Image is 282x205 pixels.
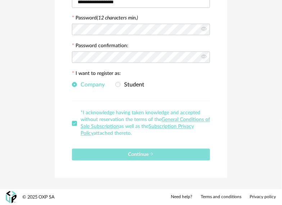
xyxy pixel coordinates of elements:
a: Subscription Privacy Policy [81,124,194,136]
a: Need help? [171,195,192,200]
label: Password confirmation: [72,43,128,50]
a: General Conditions of Sale Subscription [81,117,210,129]
span: Student [120,82,144,88]
a: Terms and conditions [201,195,241,200]
span: Continue [128,152,154,157]
span: Company [77,82,105,88]
img: OXP [6,191,17,204]
label: Password [76,15,138,21]
button: Continue [72,149,210,161]
label: I want to register as: [72,71,121,77]
a: Privacy policy [250,195,276,200]
i: (12 characters min.) [97,15,138,21]
div: © 2025 OXP SA [22,195,55,201]
span: *I acknowledge having taken knowledge and accepted without reservation the terms of the as well a... [81,111,210,136]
